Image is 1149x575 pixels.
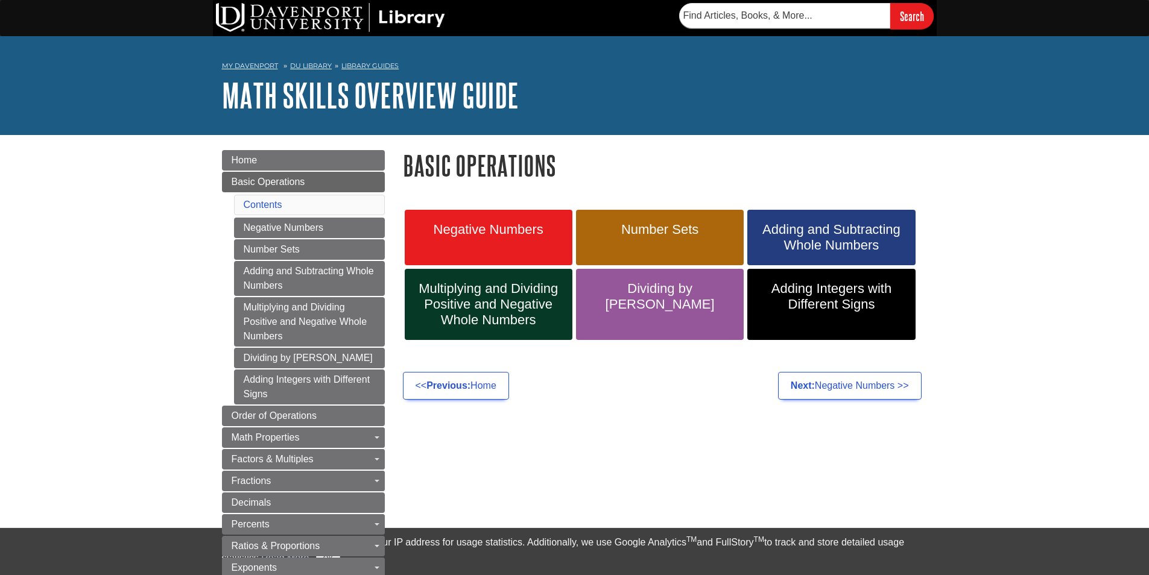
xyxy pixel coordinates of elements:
[232,476,271,486] span: Fractions
[426,380,470,391] strong: Previous:
[232,177,305,187] span: Basic Operations
[679,3,890,28] input: Find Articles, Books, & More...
[244,200,282,210] a: Contents
[222,406,385,426] a: Order of Operations
[754,535,764,544] sup: TM
[403,150,928,181] h1: Basic Operations
[341,61,399,70] a: Library Guides
[405,210,572,265] a: Negative Numbers
[747,269,915,340] a: Adding Integers with Different Signs
[747,210,915,265] a: Adding and Subtracting Whole Numbers
[576,269,744,340] a: Dividing by [PERSON_NAME]
[576,210,744,265] a: Number Sets
[222,172,385,192] a: Basic Operations
[791,380,815,391] strong: Next:
[234,239,385,260] a: Number Sets
[216,3,445,32] img: DU Library
[222,492,385,513] a: Decimals
[585,222,735,237] span: Number Sets
[232,410,317,421] span: Order of Operations
[232,562,277,573] span: Exponents
[686,535,697,544] sup: TM
[234,369,385,404] a: Adding Integers with Different Signs
[290,61,332,70] a: DU Library
[756,222,906,253] span: Adding and Subtracting Whole Numbers
[403,372,509,400] a: <<Previous:Home
[232,454,314,464] span: Factors & Multiples
[222,535,928,568] div: This site uses cookies and records your IP address for usage statistics. Additionally, we use Goo...
[222,150,385,171] a: Home
[232,432,300,442] span: Math Properties
[222,77,519,114] a: Math Skills Overview Guide
[414,281,563,328] span: Multiplying and Dividing Positive and Negative Whole Numbers
[234,348,385,368] a: Dividing by [PERSON_NAME]
[232,497,271,507] span: Decimals
[222,427,385,448] a: Math Properties
[232,519,270,529] span: Percents
[405,269,572,340] a: Multiplying and Dividing Positive and Negative Whole Numbers
[756,281,906,312] span: Adding Integers with Different Signs
[222,471,385,491] a: Fractions
[222,536,385,556] a: Ratios & Proportions
[778,372,922,400] a: Next:Negative Numbers >>
[234,261,385,296] a: Adding and Subtracting Whole Numbers
[222,58,928,77] nav: breadcrumb
[232,155,258,165] span: Home
[222,514,385,535] a: Percents
[232,541,320,551] span: Ratios & Proportions
[222,61,278,71] a: My Davenport
[679,3,934,29] form: Searches DU Library's articles, books, and more
[585,281,735,312] span: Dividing by [PERSON_NAME]
[222,449,385,470] a: Factors & Multiples
[414,222,563,237] span: Negative Numbers
[890,3,934,29] input: Search
[234,297,385,347] a: Multiplying and Dividing Positive and Negative Whole Numbers
[234,218,385,238] a: Negative Numbers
